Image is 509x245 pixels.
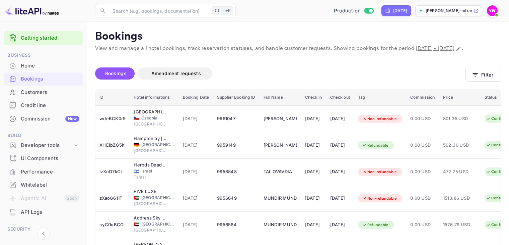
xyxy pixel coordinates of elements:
a: Whitelabel [4,179,83,191]
div: Commission [21,115,79,123]
div: lvXnO7kCt [99,166,126,177]
div: Refundable [358,221,393,229]
div: Credit line [4,99,83,112]
span: Israel [141,168,175,174]
div: XHEIbZG5h [99,140,126,151]
span: United Arab Emirates [134,222,139,227]
span: 0.00 USD [410,221,435,229]
th: Hotel informations [130,89,178,106]
a: Home [4,59,83,72]
div: Developer tools [21,142,73,149]
div: Home [21,62,79,70]
p: View and manage all hotel bookings, track reservation statuses, and handle customer requests. Sho... [95,45,501,53]
a: Performance [4,165,83,178]
div: Team management [21,236,79,243]
span: 0.00 USD [410,142,435,149]
div: Developer tools [4,140,83,151]
div: [DATE] [305,193,322,204]
div: Refundable [358,141,393,150]
span: Security [4,226,83,233]
span: Tamar [134,174,167,180]
span: [GEOGRAPHIC_DATA] [134,201,167,207]
th: Supplier Booking ID [213,89,259,106]
span: Production [334,7,361,15]
th: Full Name [260,89,301,106]
span: Build [4,132,83,139]
span: 1576.79 USD [443,221,477,229]
div: Bookings [4,72,83,86]
span: Amendment requests [151,70,201,76]
div: 9958848 [217,166,255,177]
div: [DATE] [330,219,350,230]
span: 1513.86 USD [443,195,477,202]
span: [GEOGRAPHIC_DATA] [141,142,175,148]
div: TAL OVAVDIA [264,166,297,177]
span: 472.75 USD [443,168,477,176]
div: Non-refundable [358,115,401,123]
th: Price [439,89,481,106]
a: Customers [4,86,83,98]
div: Performance [21,168,79,176]
button: Collapse navigation [38,228,50,240]
span: [DATE] [183,142,209,149]
div: Hampton by Hilton Munich City Center East [134,135,167,142]
span: [DATE] [183,168,209,176]
div: [DATE] [305,219,322,230]
div: Customers [4,86,83,99]
img: LiteAPI logo [5,5,59,16]
button: Filter [465,68,501,82]
div: UI Components [4,152,83,165]
div: OLEG BURMAN [264,140,297,151]
span: [GEOGRAPHIC_DATA] [134,121,167,127]
div: MUNDIR MUNDIR [264,193,297,204]
th: Check out [326,89,354,106]
span: [DATE] [183,221,209,229]
div: MUNDIR MUNDIR [264,219,297,230]
span: Business [4,52,83,59]
a: UI Components [4,152,83,164]
div: [DATE] [330,166,350,177]
span: 0.00 USD [410,168,435,176]
span: [GEOGRAPHIC_DATA] [141,195,175,201]
th: Booking Date [179,89,213,106]
span: [GEOGRAPHIC_DATA] [134,148,167,154]
span: 0.00 USD [410,115,435,122]
div: Green Garden Hotel [134,109,167,115]
th: Tag [354,89,407,106]
span: [DATE] [183,115,209,122]
div: Herods Dead Sea [134,162,167,168]
button: Change date range [455,45,462,52]
a: Getting started [21,34,79,42]
a: API Logs [4,206,83,218]
div: UI Components [21,155,79,162]
a: CommissionNew [4,112,83,125]
div: Getting started [4,31,83,45]
div: ISRAEL MOSHKOVITZ [264,113,297,124]
p: [PERSON_NAME]-totravel... [426,8,472,14]
div: [DATE] [393,8,407,14]
div: Credit line [21,102,79,109]
div: 9956649 [217,193,255,204]
span: Israel [134,169,139,174]
div: Address Sky View [134,215,167,222]
div: [DATE] [330,113,350,124]
span: Germany [134,143,139,147]
th: ID [95,89,130,106]
div: API Logs [21,208,79,216]
div: 9956564 [217,219,255,230]
span: [DATE] [183,195,209,202]
span: [GEOGRAPHIC_DATA] [134,227,167,233]
div: Bookings [21,75,79,83]
div: [DATE] [305,140,322,151]
div: 9959149 [217,140,255,151]
span: United Arab Emirates [134,196,139,200]
div: Whitelabel [21,181,79,189]
div: 9961047 [217,113,255,124]
div: Customers [21,89,79,96]
th: Commission [406,89,439,106]
span: 0.00 USD [410,195,435,202]
span: [GEOGRAPHIC_DATA] [141,221,175,227]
